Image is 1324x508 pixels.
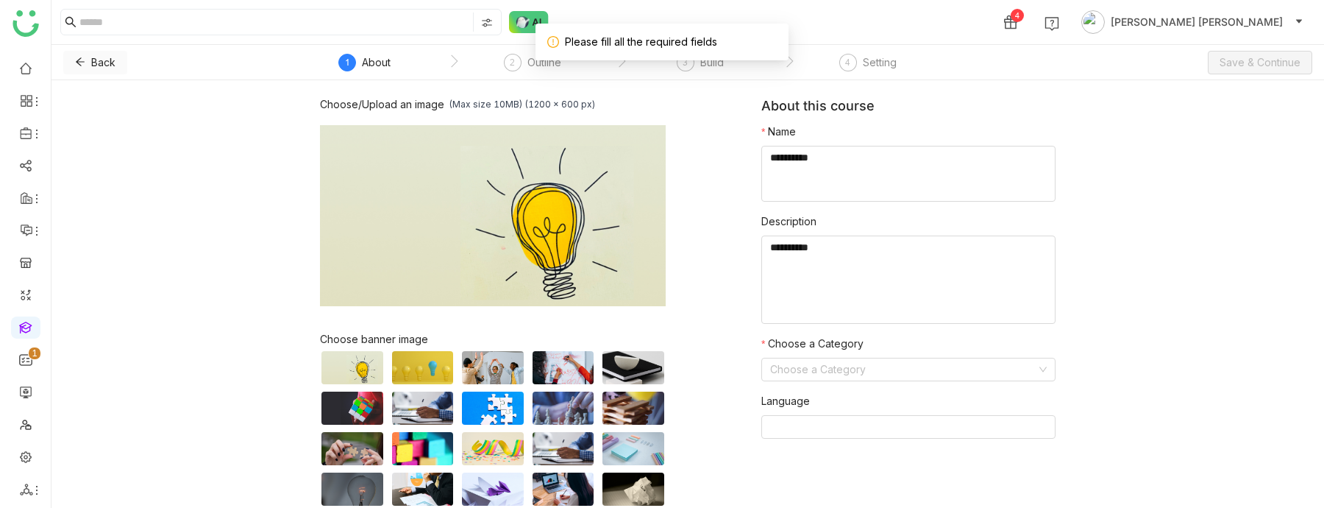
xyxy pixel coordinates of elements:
span: 3 [683,57,688,68]
span: 2 [510,57,515,68]
span: 1 [345,57,350,68]
div: Setting [863,54,897,71]
button: [PERSON_NAME] [PERSON_NAME] [1078,10,1306,34]
img: logo [13,10,39,37]
div: 4 [1011,9,1024,22]
div: 1About [338,54,391,80]
div: 3Build [677,54,724,80]
label: Name [761,124,796,140]
span: Please fill all the required fields [565,35,717,48]
label: Choose a Category [761,336,864,352]
span: 4 [845,57,850,68]
label: Language [761,393,810,409]
div: Build [700,54,724,71]
div: (Max size 10MB) (1200 x 600 px) [449,99,595,110]
button: Back [63,51,127,74]
div: 4Setting [839,54,897,80]
span: Back [91,54,115,71]
div: About [362,54,391,71]
img: help.svg [1044,16,1059,31]
p: 1 [32,346,38,361]
img: avatar [1081,10,1105,34]
div: 2Outline [504,54,561,80]
div: Choose banner image [320,333,666,345]
button: Save & Continue [1208,51,1312,74]
span: [PERSON_NAME] [PERSON_NAME] [1111,14,1283,30]
label: Description [761,214,816,230]
nz-badge-sup: 1 [29,348,40,359]
div: Outline [527,54,561,71]
img: search-type.svg [481,17,493,29]
div: Choose/Upload an image [320,98,444,110]
div: About this course [761,98,1056,124]
img: ask-buddy-normal.svg [509,11,549,33]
